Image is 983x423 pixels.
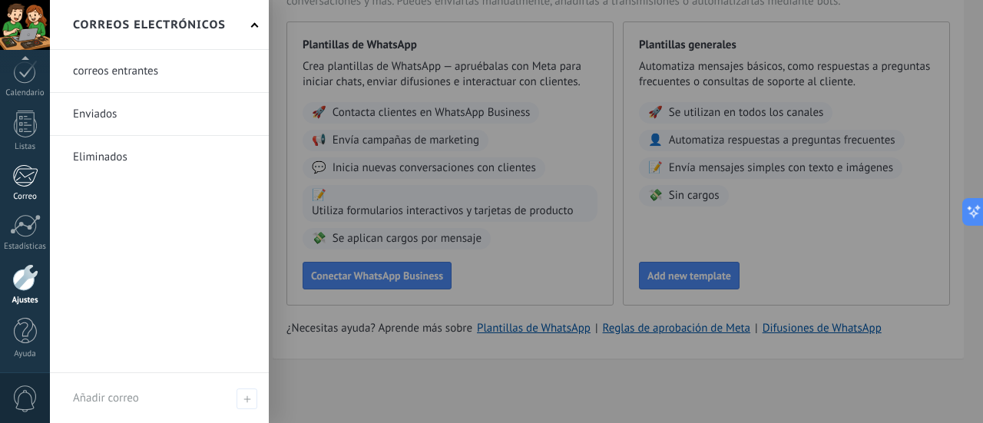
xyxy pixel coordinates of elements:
span: Añadir correo [237,388,257,409]
li: Enviados [50,93,269,136]
div: Listas [3,142,48,152]
div: Ajustes [3,296,48,306]
div: Correo [3,192,48,202]
div: Ayuda [3,349,48,359]
h2: Correos electrónicos [73,1,226,49]
li: correos entrantes [50,50,269,93]
div: Calendario [3,88,48,98]
li: Eliminados [50,136,269,178]
div: Estadísticas [3,242,48,252]
span: Añadir correo [73,391,139,405]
